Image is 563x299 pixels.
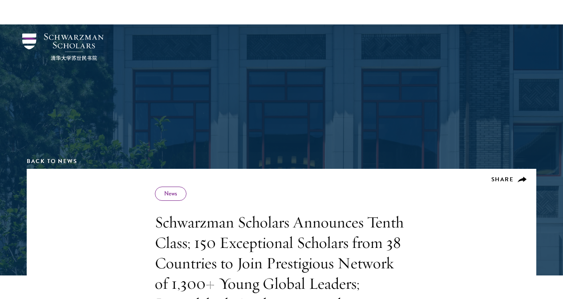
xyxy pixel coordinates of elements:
[22,33,104,60] img: Schwarzman Scholars
[164,189,177,198] a: News
[491,175,527,183] button: Share
[491,175,514,184] span: Share
[27,157,77,166] a: Back to News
